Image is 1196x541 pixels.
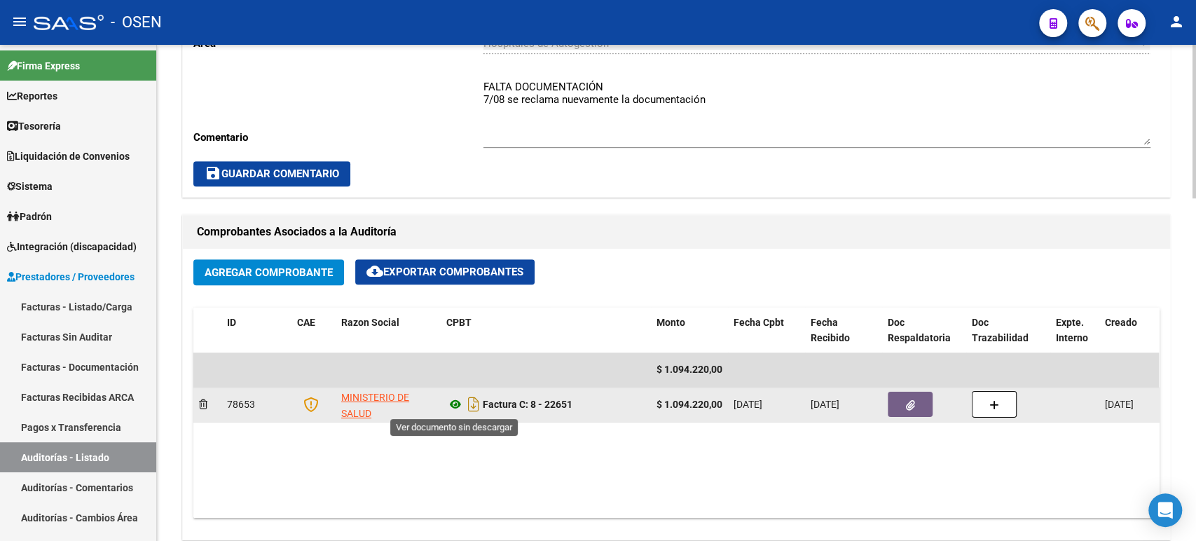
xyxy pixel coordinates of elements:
[366,263,383,280] mat-icon: cloud_download
[446,317,472,328] span: CPBT
[366,266,523,278] span: Exportar Comprobantes
[441,308,651,354] datatable-header-cell: CPBT
[227,399,255,410] span: 78653
[888,317,951,344] span: Doc Respaldatoria
[11,13,28,30] mat-icon: menu
[341,392,409,419] span: MINISTERIO DE SALUD
[7,58,80,74] span: Firma Express
[882,308,966,354] datatable-header-cell: Doc Respaldatoria
[205,167,339,180] span: Guardar Comentario
[227,317,236,328] span: ID
[966,308,1050,354] datatable-header-cell: Doc Trazabilidad
[197,221,1156,243] h1: Comprobantes Asociados a la Auditoría
[355,259,535,285] button: Exportar Comprobantes
[811,399,839,410] span: [DATE]
[734,317,784,328] span: Fecha Cpbt
[7,179,53,194] span: Sistema
[657,364,722,375] span: $ 1.094.220,00
[728,308,805,354] datatable-header-cell: Fecha Cpbt
[205,266,333,279] span: Agregar Comprobante
[1050,308,1099,354] datatable-header-cell: Expte. Interno
[651,308,728,354] datatable-header-cell: Monto
[7,88,57,104] span: Reportes
[7,269,135,285] span: Prestadores / Proveedores
[465,393,483,416] i: Descargar documento
[7,118,61,134] span: Tesorería
[111,7,162,38] span: - OSEN
[1105,399,1134,410] span: [DATE]
[193,259,344,285] button: Agregar Comprobante
[7,149,130,164] span: Liquidación de Convenios
[972,317,1029,344] span: Doc Trazabilidad
[811,317,850,344] span: Fecha Recibido
[205,165,221,182] mat-icon: save
[7,239,137,254] span: Integración (discapacidad)
[1105,317,1137,328] span: Creado
[657,317,685,328] span: Monto
[805,308,882,354] datatable-header-cell: Fecha Recibido
[483,399,572,410] strong: Factura C: 8 - 22651
[291,308,336,354] datatable-header-cell: CAE
[657,399,722,410] strong: $ 1.094.220,00
[734,399,762,410] span: [DATE]
[221,308,291,354] datatable-header-cell: ID
[336,308,441,354] datatable-header-cell: Razon Social
[7,209,52,224] span: Padrón
[1056,317,1088,344] span: Expte. Interno
[1148,493,1182,527] div: Open Intercom Messenger
[193,130,483,145] p: Comentario
[1168,13,1185,30] mat-icon: person
[193,161,350,186] button: Guardar Comentario
[341,317,399,328] span: Razon Social
[297,317,315,328] span: CAE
